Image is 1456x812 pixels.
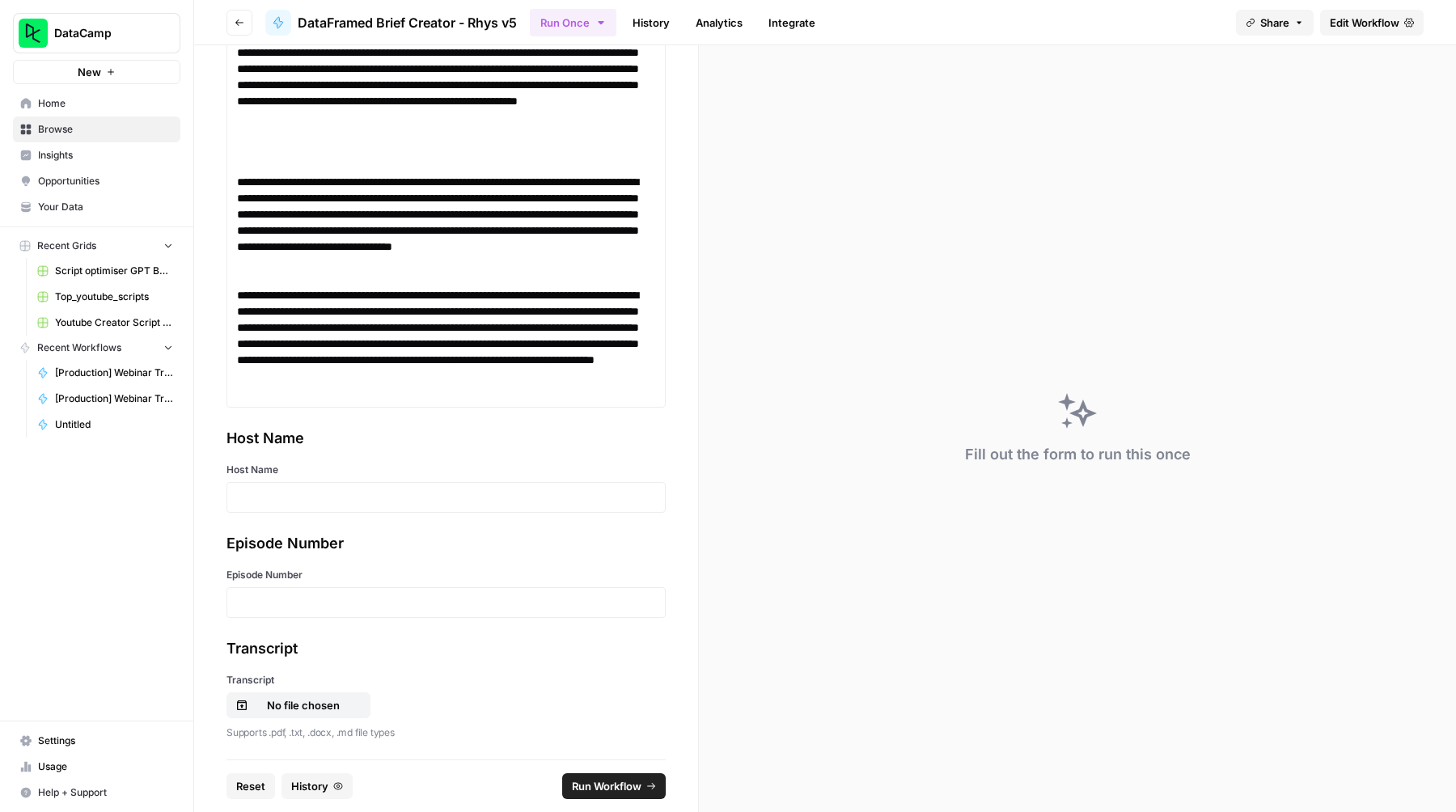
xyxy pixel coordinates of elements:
span: Insights [38,148,173,163]
button: Run Once [530,9,616,36]
a: Integrate [759,10,825,36]
span: DataFramed Brief Creator - Rhys v5 [298,13,517,32]
a: Opportunities [13,168,180,194]
a: Top_youtube_scripts [30,284,180,310]
a: Analytics [686,10,752,36]
a: Home [13,91,180,116]
a: Browse [13,116,180,142]
a: History [623,10,679,36]
a: Insights [13,142,180,168]
span: Settings [38,734,173,748]
span: Youtube Creator Script Optimisations [55,315,173,330]
div: Transcript [226,637,666,660]
span: Run Workflow [572,778,641,794]
button: Help + Support [13,780,180,806]
span: Script optimiser GPT Build V2 Grid [55,264,173,278]
button: Recent Workflows [13,336,180,360]
label: Transcript [226,673,666,687]
label: Episode Number [226,568,666,582]
span: Share [1260,15,1289,31]
div: Episode Number [226,532,666,555]
a: Your Data [13,194,180,220]
span: Opportunities [38,174,173,188]
span: Top_youtube_scripts [55,290,173,304]
p: Supports .pdf, .txt, .docx, .md file types [226,725,666,741]
button: Reset [226,773,275,799]
div: Host Name [226,427,666,450]
a: Usage [13,754,180,780]
span: Home [38,96,173,111]
a: Edit Workflow [1320,10,1424,36]
span: DataCamp [54,25,152,41]
span: Recent Grids [37,239,96,253]
button: Workspace: DataCamp [13,13,180,53]
span: Reset [236,778,265,794]
button: Run Workflow [562,773,666,799]
span: New [78,64,101,80]
span: History [291,778,328,794]
a: [Production] Webinar Transcription and Summary for the [30,386,180,412]
button: No file chosen [226,692,370,718]
span: Browse [38,122,173,137]
a: Untitled [30,412,180,438]
a: Youtube Creator Script Optimisations [30,310,180,336]
button: Share [1236,10,1314,36]
button: History [281,773,353,799]
a: DataFramed Brief Creator - Rhys v5 [265,10,517,36]
span: Edit Workflow [1330,15,1399,31]
div: Fill out the form to run this once [965,443,1191,466]
a: [Production] Webinar Transcription and Summary ([PERSON_NAME]) [30,360,180,386]
label: Host Name [226,463,666,477]
span: [Production] Webinar Transcription and Summary ([PERSON_NAME]) [55,366,173,380]
span: Help + Support [38,785,173,800]
span: Your Data [38,200,173,214]
a: Settings [13,728,180,754]
button: New [13,60,180,84]
span: Usage [38,759,173,774]
button: Recent Grids [13,234,180,258]
img: DataCamp Logo [19,19,48,48]
span: Recent Workflows [37,340,121,355]
p: No file chosen [252,697,355,713]
span: Untitled [55,417,173,432]
span: [Production] Webinar Transcription and Summary for the [55,391,173,406]
a: Script optimiser GPT Build V2 Grid [30,258,180,284]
